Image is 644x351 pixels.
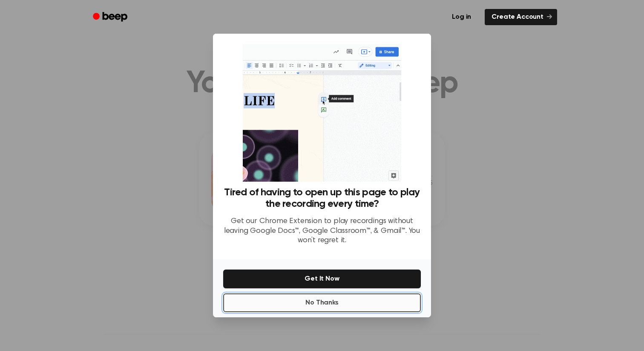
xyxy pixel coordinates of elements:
[223,293,421,312] button: No Thanks
[223,217,421,246] p: Get our Chrome Extension to play recordings without leaving Google Docs™, Google Classroom™, & Gm...
[443,7,480,27] a: Log in
[87,9,135,26] a: Beep
[223,270,421,288] button: Get It Now
[223,187,421,210] h3: Tired of having to open up this page to play the recording every time?
[243,44,401,182] img: Beep extension in action
[485,9,557,25] a: Create Account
